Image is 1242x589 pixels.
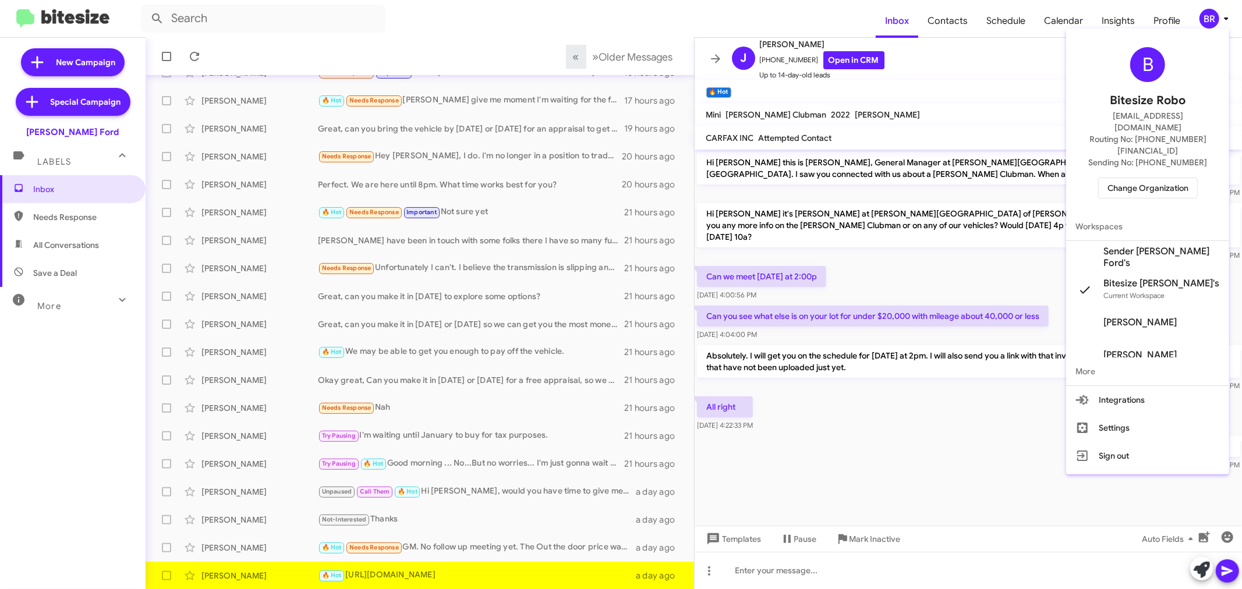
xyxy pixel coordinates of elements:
[1066,386,1229,414] button: Integrations
[1103,291,1165,300] span: Current Workspace
[1088,157,1207,168] span: Sending No: [PHONE_NUMBER]
[1066,212,1229,240] span: Workspaces
[1066,414,1229,442] button: Settings
[1130,47,1165,82] div: B
[1066,442,1229,470] button: Sign out
[1103,349,1177,361] span: [PERSON_NAME]
[1103,246,1220,269] span: Sender [PERSON_NAME] Ford's
[1080,110,1215,133] span: [EMAIL_ADDRESS][DOMAIN_NAME]
[1107,178,1188,198] span: Change Organization
[1103,278,1219,289] span: Bitesize [PERSON_NAME]'s
[1110,91,1186,110] span: Bitesize Robo
[1066,357,1229,385] span: More
[1080,133,1215,157] span: Routing No: [PHONE_NUMBER][FINANCIAL_ID]
[1103,317,1177,328] span: [PERSON_NAME]
[1098,178,1198,198] button: Change Organization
